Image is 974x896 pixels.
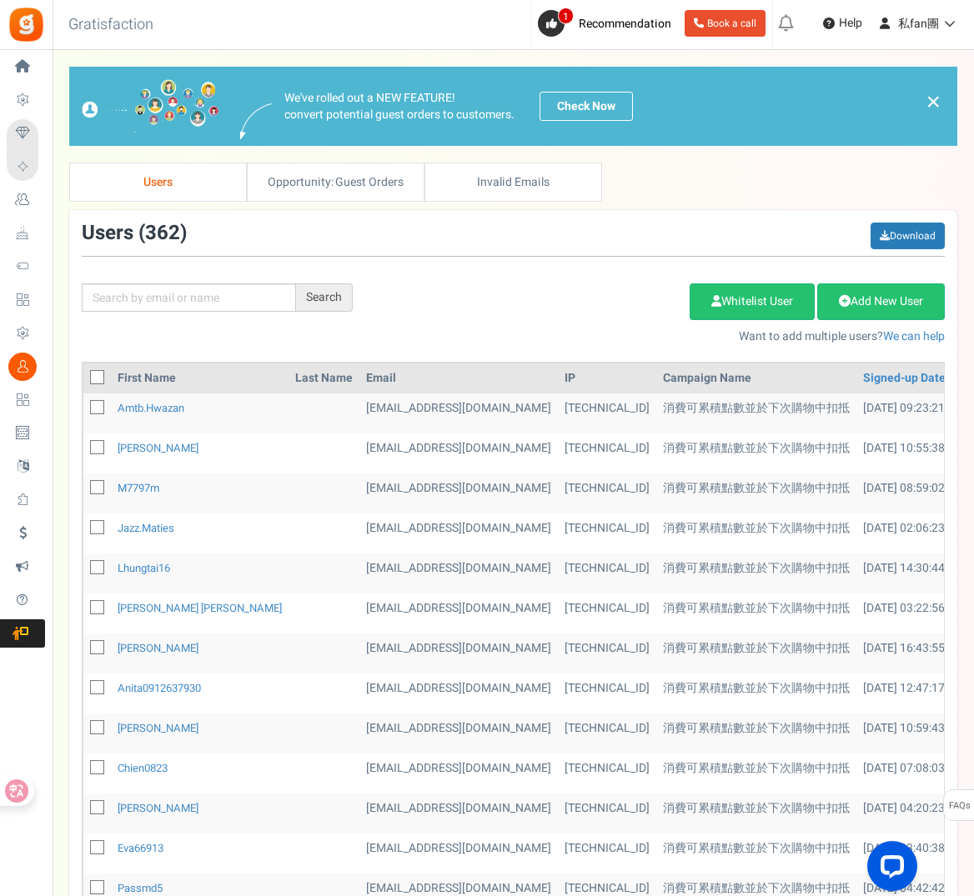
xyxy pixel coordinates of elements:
td: [EMAIL_ADDRESS][DOMAIN_NAME] [359,793,558,833]
a: Opportunity: Guest Orders [247,163,424,202]
td: [TECHNICAL_ID] [558,713,656,753]
a: We can help [883,328,945,345]
td: [TECHNICAL_ID] [558,673,656,713]
td: [DATE] 23:40:38 [856,833,974,873]
td: [TECHNICAL_ID] [558,513,656,553]
a: chien0823 [118,760,168,776]
img: images [240,103,272,139]
td: [EMAIL_ADDRESS][DOMAIN_NAME] [359,633,558,673]
a: Book a call [685,10,766,37]
a: eva66913 [118,840,163,856]
td: 消費可累積點數並於下次購物中扣抵 [656,433,856,473]
td: 消費可累積點數並於下次購物中扣抵 [656,713,856,753]
a: Signed-up Date [863,370,946,387]
td: 消費可累積點數並於下次購物中扣抵 [656,633,856,673]
th: Campaign Name [656,363,856,393]
td: [DATE] 04:20:23 [856,793,974,833]
td: 消費可累積點數並於下次購物中扣抵 [656,793,856,833]
a: × [926,92,941,112]
a: [PERSON_NAME] [118,640,198,656]
td: 消費可累積點數並於下次購物中扣抵 [656,513,856,553]
a: Invalid Emails [424,163,602,202]
span: 362 [145,218,180,248]
span: 1 [558,8,574,24]
a: passmd5 [118,880,163,896]
th: IP [558,363,656,393]
img: Gratisfaction [8,6,45,43]
td: [EMAIL_ADDRESS][DOMAIN_NAME] [359,753,558,793]
a: m7797m [118,480,159,496]
th: Email [359,363,558,393]
td: [DATE] 02:06:23 [856,513,974,553]
h3: Users ( ) [82,223,187,244]
td: [TECHNICAL_ID] [558,753,656,793]
td: [TECHNICAL_ID] [558,393,656,433]
td: 消費可累積點數並於下次購物中扣抵 [656,753,856,793]
a: [PERSON_NAME] [118,720,198,736]
input: Search by email or name [82,283,296,312]
td: 消費可累積點數並於下次購物中扣抵 [656,673,856,713]
td: [TECHNICAL_ID] [558,473,656,513]
td: [TECHNICAL_ID] [558,833,656,873]
span: Recommendation [579,15,671,33]
div: Search [296,283,353,312]
td: [EMAIL_ADDRESS][DOMAIN_NAME] [359,393,558,433]
td: [EMAIL_ADDRESS][DOMAIN_NAME] [359,833,558,873]
a: [PERSON_NAME] [118,800,198,816]
td: 消費可累積點數並於下次購物中扣抵 [656,593,856,633]
a: Download [871,223,945,249]
td: [EMAIL_ADDRESS][DOMAIN_NAME] [359,473,558,513]
td: [TECHNICAL_ID] [558,633,656,673]
td: [EMAIL_ADDRESS][DOMAIN_NAME] [359,593,558,633]
td: [TECHNICAL_ID] [558,793,656,833]
span: Help [835,15,862,32]
a: Help [816,10,869,37]
td: [DATE] 14:30:44 [856,553,974,593]
td: 消費可累積點數並於下次購物中扣抵 [656,473,856,513]
td: [DATE] 10:55:38 [856,433,974,473]
td: [EMAIL_ADDRESS][DOMAIN_NAME] [359,713,558,753]
a: 1 Recommendation [538,10,678,37]
td: 消費可累積點數並於下次購物中扣抵 [656,553,856,593]
td: [DATE] 03:22:56 [856,593,974,633]
a: Whitelist User [690,283,815,320]
a: Users [69,163,247,202]
a: [PERSON_NAME] [118,440,198,456]
td: [DATE] 12:47:17 [856,673,974,713]
td: [DATE] 08:59:02 [856,473,974,513]
td: [TECHNICAL_ID] [558,433,656,473]
td: [DATE] 16:43:55 [856,633,974,673]
td: [EMAIL_ADDRESS][DOMAIN_NAME] [359,553,558,593]
td: [DATE] 10:59:43 [856,713,974,753]
a: Add New User [817,283,945,320]
td: [DATE] 07:08:03 [856,753,974,793]
p: We've rolled out a NEW FEATURE! convert potential guest orders to customers. [284,90,515,123]
a: lhungtai16 [118,560,170,576]
a: [PERSON_NAME] [PERSON_NAME] [118,600,282,616]
td: [EMAIL_ADDRESS][DOMAIN_NAME] [359,673,558,713]
img: images [82,79,219,133]
td: [DATE] 09:23:21 [856,393,974,433]
p: Want to add multiple users? [378,328,945,345]
a: Check Now [540,92,633,121]
td: [TECHNICAL_ID] [558,593,656,633]
td: 消費可累積點數並於下次購物中扣抵 [656,833,856,873]
td: [TECHNICAL_ID] [558,553,656,593]
a: jazz.maties [118,520,174,536]
td: [EMAIL_ADDRESS][DOMAIN_NAME] [359,433,558,473]
th: Last Name [289,363,359,393]
span: FAQs [948,790,971,822]
span: 私fan團 [898,15,939,33]
td: [EMAIL_ADDRESS][DOMAIN_NAME] [359,513,558,553]
a: anita0912637930 [118,680,201,696]
a: amtb.hwazan [118,400,184,416]
td: 消費可累積點數並於下次購物中扣抵 [656,393,856,433]
th: First Name [111,363,289,393]
h3: Gratisfaction [50,8,172,42]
